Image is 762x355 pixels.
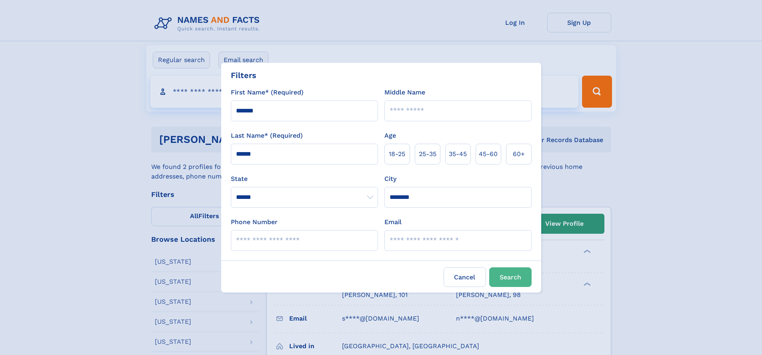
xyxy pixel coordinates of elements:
[231,131,303,140] label: Last Name* (Required)
[449,149,467,159] span: 35‑45
[444,267,486,287] label: Cancel
[479,149,498,159] span: 45‑60
[231,217,278,227] label: Phone Number
[384,217,402,227] label: Email
[384,131,396,140] label: Age
[384,174,396,184] label: City
[389,149,405,159] span: 18‑25
[231,88,304,97] label: First Name* (Required)
[231,174,378,184] label: State
[419,149,436,159] span: 25‑35
[231,69,256,81] div: Filters
[513,149,525,159] span: 60+
[384,88,425,97] label: Middle Name
[489,267,532,287] button: Search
